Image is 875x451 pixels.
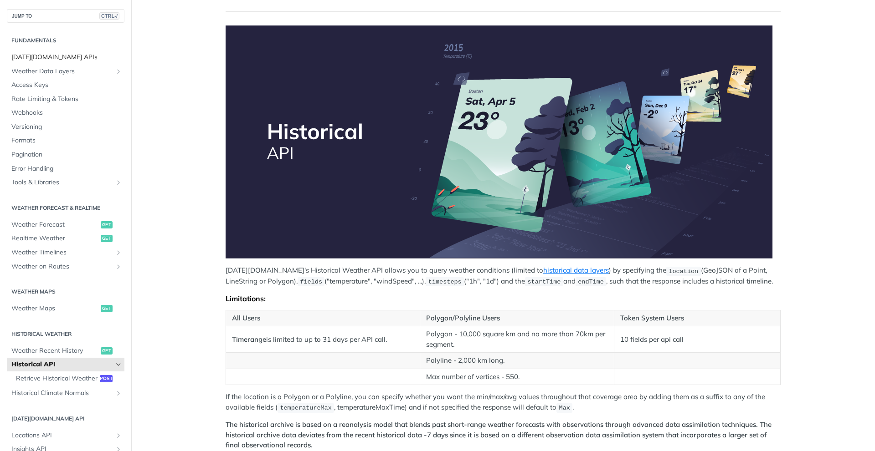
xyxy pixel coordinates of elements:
[614,326,780,353] td: 10 fields per api call
[226,294,781,303] div: Limitations:
[7,302,124,315] a: Weather Mapsget
[7,120,124,134] a: Versioning
[7,36,124,45] h2: Fundamentals
[7,288,124,296] h2: Weather Maps
[7,415,124,423] h2: [DATE][DOMAIN_NAME] API
[527,279,561,285] span: startTime
[115,249,122,256] button: Show subpages for Weather Timelines
[11,360,113,369] span: Historical API
[7,51,124,64] a: [DATE][DOMAIN_NAME] APIs
[11,248,113,257] span: Weather Timelines
[7,246,124,259] a: Weather TimelinesShow subpages for Weather Timelines
[559,405,570,411] span: Max
[115,390,122,397] button: Show subpages for Historical Climate Normals
[11,346,98,355] span: Weather Recent History
[101,305,113,312] span: get
[7,176,124,189] a: Tools & LibrariesShow subpages for Tools & Libraries
[11,122,122,132] span: Versioning
[226,265,781,287] p: [DATE][DOMAIN_NAME]'s Historical Weather API allows you to query weather conditions (limited to )...
[7,218,124,232] a: Weather Forecastget
[11,53,122,62] span: [DATE][DOMAIN_NAME] APIs
[11,136,122,145] span: Formats
[115,361,122,368] button: Hide subpages for Historical API
[226,25,781,258] span: Expand image
[11,304,98,313] span: Weather Maps
[11,108,122,117] span: Webhooks
[11,389,113,398] span: Historical Climate Normals
[7,204,124,212] h2: Weather Forecast & realtime
[11,81,122,90] span: Access Keys
[543,266,609,274] a: historical data layers
[11,262,113,271] span: Weather on Routes
[420,353,614,369] td: Polyline - 2,000 km long.
[11,67,113,76] span: Weather Data Layers
[11,95,122,104] span: Rate Limiting & Tokens
[7,148,124,162] a: Pagination
[614,310,780,326] th: Token System Users
[11,220,98,229] span: Weather Forecast
[7,344,124,358] a: Weather Recent Historyget
[101,221,113,228] span: get
[7,106,124,120] a: Webhooks
[11,431,113,440] span: Locations API
[115,179,122,186] button: Show subpages for Tools & Libraries
[226,392,781,413] p: If the location is a Polygon or a Polyline, you can specify whether you want the min/max/avg valu...
[7,260,124,274] a: Weather on RoutesShow subpages for Weather on Routes
[16,374,98,383] span: Retrieve Historical Weather
[7,9,124,23] button: JUMP TOCTRL-/
[428,279,462,285] span: timesteps
[115,432,122,439] button: Show subpages for Locations API
[7,134,124,147] a: Formats
[226,420,772,449] strong: The historical archive is based on a reanalysis model that blends past short-range weather foreca...
[226,25,772,258] img: Historical-API.png
[7,162,124,176] a: Error Handling
[300,279,322,285] span: fields
[280,405,331,411] span: temperatureMax
[420,369,614,385] td: Max number of vertices - 550.
[7,429,124,442] a: Locations APIShow subpages for Locations API
[101,235,113,242] span: get
[7,78,124,92] a: Access Keys
[7,358,124,371] a: Historical APIHide subpages for Historical API
[7,65,124,78] a: Weather Data LayersShow subpages for Weather Data Layers
[226,310,420,326] th: All Users
[7,386,124,400] a: Historical Climate NormalsShow subpages for Historical Climate Normals
[11,234,98,243] span: Realtime Weather
[7,330,124,338] h2: Historical Weather
[578,279,604,285] span: endTime
[669,268,698,274] span: location
[11,164,122,173] span: Error Handling
[226,326,420,353] td: is limited to up to 31 days per API call.
[420,326,614,353] td: Polygon - 10,000 square km and no more than 70km per segment.
[11,178,113,187] span: Tools & Libraries
[420,310,614,326] th: Polygon/Polyline Users
[7,232,124,245] a: Realtime Weatherget
[11,372,124,385] a: Retrieve Historical Weatherpost
[7,92,124,106] a: Rate Limiting & Tokens
[101,347,113,355] span: get
[232,335,266,344] strong: Timerange
[115,68,122,75] button: Show subpages for Weather Data Layers
[11,150,122,159] span: Pagination
[115,263,122,270] button: Show subpages for Weather on Routes
[99,12,119,20] span: CTRL-/
[100,375,113,382] span: post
